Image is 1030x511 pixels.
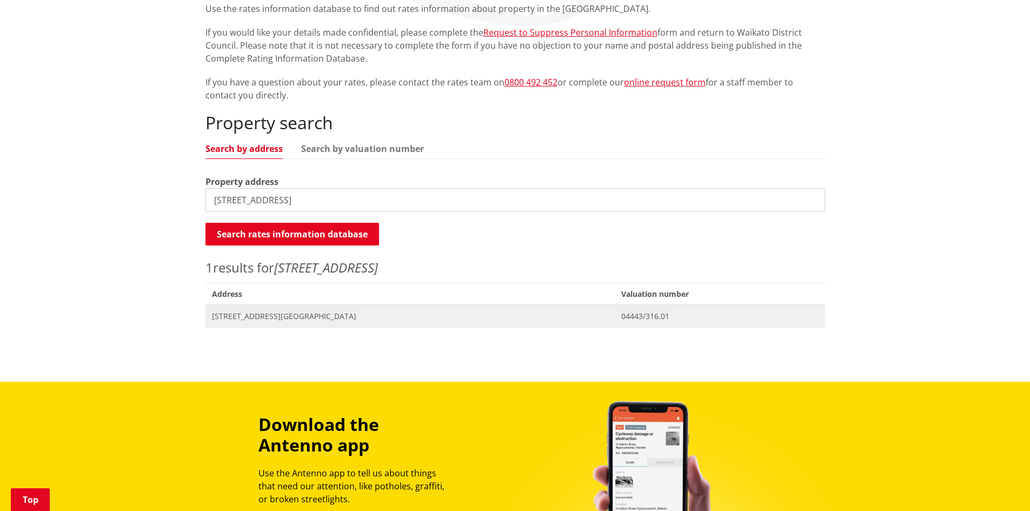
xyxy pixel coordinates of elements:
[615,283,825,305] span: Valuation number
[205,26,825,65] p: If you would like your details made confidential, please complete the form and return to Waikato ...
[483,26,657,38] a: Request to Suppress Personal Information
[205,175,278,188] label: Property address
[258,414,454,456] h3: Download the Antenno app
[205,283,615,305] span: Address
[621,311,818,322] span: 04443/316.01
[258,467,454,506] p: Use the Antenno app to tell us about things that need our attention, like potholes, graffiti, or ...
[205,223,379,245] button: Search rates information database
[212,311,609,322] span: [STREET_ADDRESS][GEOGRAPHIC_DATA]
[980,466,1019,505] iframe: Messenger Launcher
[624,76,706,88] a: online request form
[504,76,557,88] a: 0800 492 452
[205,188,825,212] input: e.g. Duke Street NGARUAWAHIA
[301,144,424,153] a: Search by valuation number
[205,305,825,327] a: [STREET_ADDRESS][GEOGRAPHIC_DATA] 04443/316.01
[205,2,825,15] p: Use the rates information database to find out rates information about property in the [GEOGRAPHI...
[205,76,825,102] p: If you have a question about your rates, please contact the rates team on or complete our for a s...
[274,258,378,276] em: [STREET_ADDRESS]
[205,258,825,277] p: results for
[205,112,825,133] h2: Property search
[205,258,213,276] span: 1
[11,488,50,511] a: Top
[205,144,283,153] a: Search by address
